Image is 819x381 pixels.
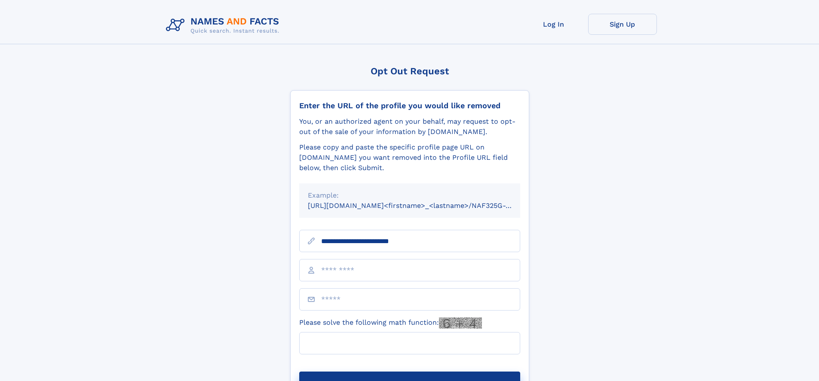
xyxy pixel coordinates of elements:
div: Opt Out Request [290,66,529,76]
div: Please copy and paste the specific profile page URL on [DOMAIN_NAME] you want removed into the Pr... [299,142,520,173]
div: Example: [308,190,512,201]
small: [URL][DOMAIN_NAME]<firstname>_<lastname>/NAF325G-xxxxxxxx [308,201,537,210]
label: Please solve the following math function: [299,317,482,329]
img: Logo Names and Facts [163,14,286,37]
div: You, or an authorized agent on your behalf, may request to opt-out of the sale of your informatio... [299,116,520,137]
a: Sign Up [588,14,657,35]
div: Enter the URL of the profile you would like removed [299,101,520,110]
a: Log In [519,14,588,35]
